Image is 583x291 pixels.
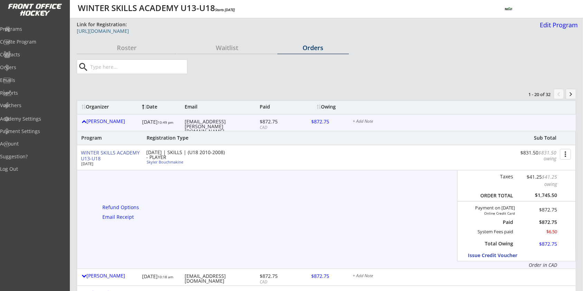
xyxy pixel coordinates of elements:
[158,120,173,125] font: 10:49 pm
[82,104,139,109] div: Organizer
[185,274,258,283] div: [EMAIL_ADDRESS][DOMAIN_NAME]
[260,279,297,285] div: CAD
[566,89,576,99] button: keyboard_arrow_right
[82,273,139,278] div: [PERSON_NAME]
[77,29,425,37] a: [URL][DOMAIN_NAME]
[78,62,89,73] button: search
[542,173,558,187] font: $41.25 owing
[81,162,137,166] div: [DATE]
[477,262,557,269] div: Order in CAD
[481,241,513,247] div: Total Owing
[215,7,235,12] em: Starts [DATE]
[515,91,550,97] div: 1 - 20 of 32
[142,271,179,283] div: [DATE]
[518,192,557,198] div: $1,745.50
[560,149,571,160] button: more_vert
[81,135,119,141] div: Program
[317,104,343,109] div: Owing
[538,149,558,162] font: $831.50 owing
[77,21,128,28] div: Link for Registration:
[142,104,179,109] div: Date
[77,29,425,34] div: [URL][DOMAIN_NAME]
[260,104,297,109] div: Paid
[537,22,578,34] a: Edit Program
[471,229,513,235] div: System Fees paid
[513,150,556,162] div: $831.50
[260,125,297,131] div: CAD
[89,60,187,74] input: Type here...
[147,135,226,141] div: Registration Type
[554,89,564,99] button: chevron_left
[477,193,513,199] div: ORDER TOTAL
[81,150,141,162] div: WINTER SKILLS ACADEMY U13-U18
[77,45,177,51] div: Roster
[185,119,258,134] div: [EMAIL_ADDRESS][PERSON_NAME][DOMAIN_NAME]
[468,251,532,260] button: Issue Credit Voucher
[477,173,513,180] div: Taxes
[518,220,557,225] div: $872.75
[177,45,277,51] div: Waitlist
[518,173,557,188] div: $41.25
[158,274,173,279] font: 10:18 am
[481,219,513,225] div: Paid
[260,274,297,279] div: $872.75
[518,229,557,235] div: $6.50
[147,160,224,164] div: Skyler Bouchmakine
[146,150,226,160] div: [DATE] | SKILLS | (U18 2010-2008) - PLAYER
[526,135,556,141] div: Sub Total
[142,117,179,129] div: [DATE]
[185,104,258,109] div: Email
[353,274,571,279] div: + Add Note
[524,207,557,212] div: $872.75
[476,211,515,215] div: Online Credit Card
[460,205,515,211] div: Payment on [DATE]
[102,205,141,210] div: Refund Options
[82,119,139,124] div: [PERSON_NAME]
[277,45,349,51] div: Orders
[260,119,297,124] div: $872.75
[537,22,578,28] div: Edit Program
[353,119,571,125] div: + Add Note
[102,215,138,219] div: Email Receipt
